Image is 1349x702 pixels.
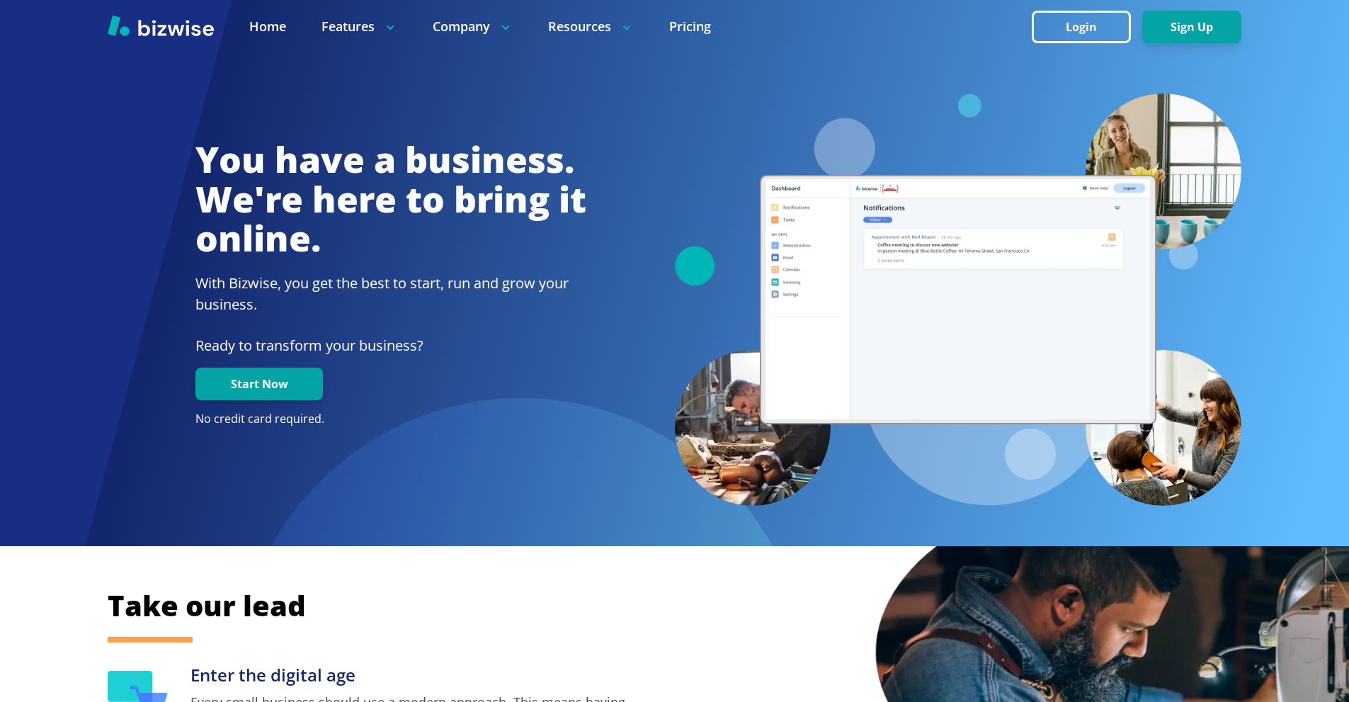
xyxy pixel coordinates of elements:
[433,18,513,35] p: Company
[195,273,586,315] h2: With Bizwise, you get the best to start, run and grow your business.
[321,18,397,35] p: Features
[1032,21,1142,34] a: Login
[195,368,323,400] button: Start Now
[195,140,586,259] h1: You have a business. We're here to bring it online.
[1142,11,1241,43] button: Sign Up
[195,378,323,391] a: Start Now
[1142,21,1241,34] a: Sign Up
[195,412,586,427] p: No credit card required.
[108,587,1170,625] h2: Take our lead
[190,664,639,687] h3: Enter the digital age
[249,18,286,35] a: Home
[548,18,634,35] p: Resources
[195,335,586,356] p: Ready to transform your business?
[669,18,711,35] a: Pricing
[1032,11,1131,43] button: Login
[108,15,214,36] img: Bizwise Logo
